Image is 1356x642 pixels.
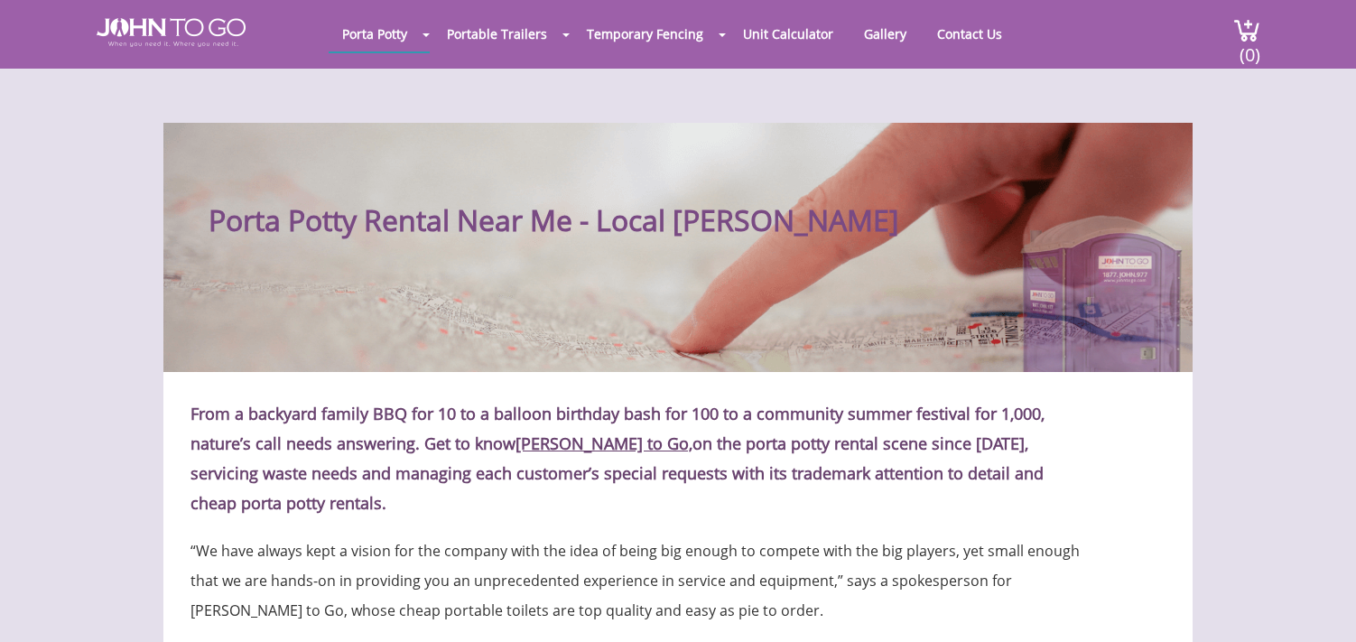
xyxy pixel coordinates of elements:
a: Unit Calculator [729,16,847,51]
img: cart a [1233,18,1260,42]
a: [PERSON_NAME] to Go, [515,433,692,454]
a: Porta Potty [329,16,421,51]
a: Contact Us [924,16,1016,51]
a: Gallery [850,16,920,51]
p: “We have always kept a vision for the company with the idea of being big enough to compete with t... [190,527,1080,626]
img: Porta Potty Near You [1019,215,1184,372]
img: JOHN to go [97,18,246,47]
h1: Porta Potty Rental Near Me - Local [PERSON_NAME] [209,159,1193,238]
p: From a backyard family BBQ for 10 to a balloon birthday bash for 100 to a community summer festiv... [190,399,1080,518]
a: Temporary Fencing [573,16,717,51]
a: Portable Trailers [433,16,561,51]
span: (0) [1239,28,1260,67]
